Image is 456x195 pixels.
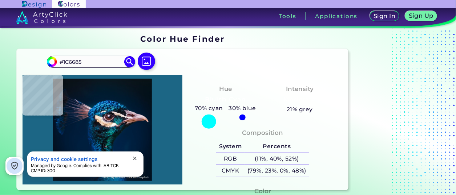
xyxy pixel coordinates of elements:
a: Sign Up [405,11,437,21]
h4: Composition [242,128,283,138]
h3: Tools [279,13,296,19]
img: img_pavlin.jpg [26,79,179,181]
h5: RGB [216,153,245,165]
h5: 21% grey [287,105,313,114]
iframe: Advertisement [351,32,442,194]
img: ArtyClick Design logo [22,1,46,8]
img: icon search [124,56,135,67]
h5: Percents [245,141,309,153]
h5: 30% blue [226,104,259,113]
input: type color.. [57,57,125,67]
img: icon picture [138,53,155,70]
h1: Color Hue Finder [140,33,225,44]
h5: System [216,141,245,153]
h4: Hue [219,84,232,94]
h5: CMYK [216,165,245,177]
h3: Moderate [281,95,319,104]
h5: (79%, 23%, 0%, 48%) [245,165,309,177]
h5: Sign Up [409,13,433,18]
h3: Bluish Cyan [202,95,249,104]
h4: Intensity [286,84,314,94]
h3: Applications [315,13,358,19]
h5: Sign In [374,13,396,19]
img: logo_artyclick_colors_white.svg [16,11,67,24]
h5: 70% cyan [192,104,226,113]
h5: (11%, 40%, 52%) [245,153,309,165]
a: Sign In [370,11,399,21]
